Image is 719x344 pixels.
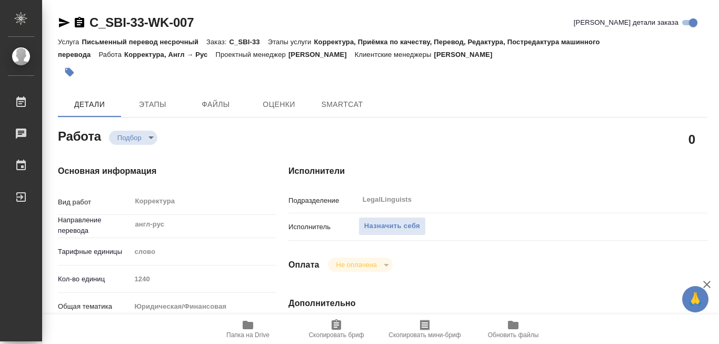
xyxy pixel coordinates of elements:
[317,98,367,111] span: SmartCat
[206,38,229,46] p: Заказ:
[204,314,292,344] button: Папка на Drive
[686,288,704,310] span: 🙏
[89,15,194,30] a: C_SBI-33-WK-007
[58,16,71,29] button: Скопировать ссылку для ЯМессенджера
[292,314,381,344] button: Скопировать бриф
[388,331,461,339] span: Скопировать мини-бриф
[381,314,469,344] button: Скопировать мини-бриф
[358,217,426,235] button: Назначить себя
[73,16,86,29] button: Скопировать ссылку
[488,331,539,339] span: Обновить файлы
[131,243,276,261] div: слово
[288,165,707,178] h4: Исполнители
[124,51,215,58] p: Корректура, Англ → Рус
[58,38,82,46] p: Услуга
[574,17,678,28] span: [PERSON_NAME] детали заказа
[58,274,131,284] p: Кол-во единиц
[288,297,707,310] h4: Дополнительно
[328,258,393,272] div: Подбор
[288,195,358,206] p: Подразделение
[226,331,269,339] span: Папка на Drive
[109,131,157,145] div: Подбор
[58,215,131,236] p: Направление перевода
[469,314,557,344] button: Обновить файлы
[98,51,124,58] p: Работа
[355,51,434,58] p: Клиентские менеджеры
[58,197,131,208] p: Вид работ
[131,271,276,287] input: Пустое поле
[229,38,267,46] p: C_SBI-33
[58,165,246,178] h4: Основная информация
[58,126,101,145] h2: Работа
[682,286,708,312] button: 🙏
[131,298,276,316] div: Юридическая/Финансовая
[308,331,364,339] span: Скопировать бриф
[58,61,81,84] button: Добавить тэг
[58,301,131,312] p: Общая тематика
[254,98,304,111] span: Оценки
[64,98,115,111] span: Детали
[127,98,178,111] span: Этапы
[215,51,288,58] p: Проектный менеджер
[58,38,600,58] p: Корректура, Приёмка по качеству, Перевод, Редактура, Постредактура машинного перевода
[288,51,355,58] p: [PERSON_NAME]
[364,220,420,232] span: Назначить себя
[288,222,358,232] p: Исполнитель
[82,38,206,46] p: Письменный перевод несрочный
[688,130,695,148] h2: 0
[434,51,501,58] p: [PERSON_NAME]
[58,247,131,257] p: Тарифные единицы
[268,38,314,46] p: Этапы услуги
[333,260,380,269] button: Не оплачена
[288,259,319,271] h4: Оплата
[114,133,145,142] button: Подбор
[191,98,241,111] span: Файлы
